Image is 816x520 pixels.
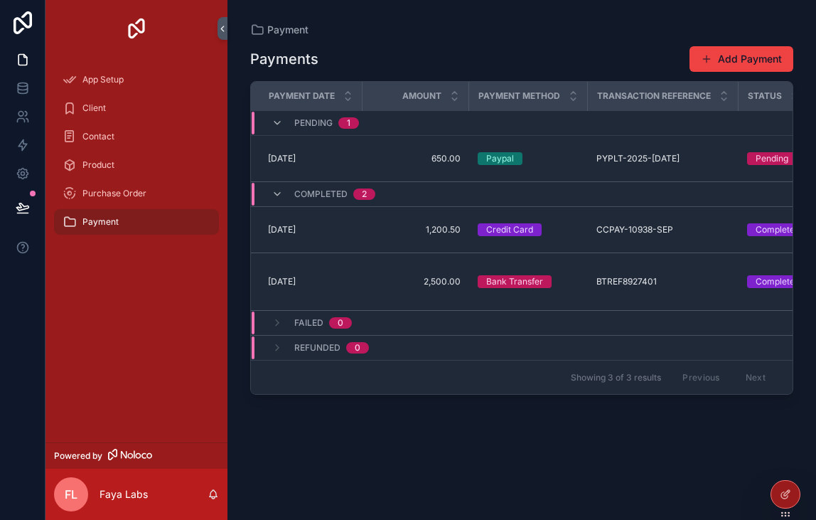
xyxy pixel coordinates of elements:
div: 0 [338,317,343,329]
span: [DATE] [268,276,296,287]
div: Bank Transfer [486,275,543,288]
a: CCPAY-10938-SEP [596,224,730,235]
a: [DATE] [268,153,354,164]
span: Payment [267,23,308,37]
span: Contact [82,131,114,142]
span: Refunded [294,342,340,354]
span: Product [82,159,114,171]
span: Completed [294,189,348,200]
div: Credit Card [486,223,533,236]
span: Amount [402,90,441,102]
span: [DATE] [268,224,296,235]
div: Paypal [486,152,514,165]
a: PYPLT-2025-[DATE] [596,153,730,164]
span: Pending [294,117,333,129]
a: 2,500.00 [371,276,461,287]
span: Powered by [54,450,102,462]
p: Faya Labs [100,487,148,502]
span: Transaction Reference [597,90,711,102]
a: [DATE] [268,224,354,235]
span: BTREF8927401 [596,276,657,287]
span: FL [65,486,77,503]
span: PYPLT-2025-[DATE] [596,153,680,164]
span: Failed [294,317,323,329]
a: Contact [54,124,219,149]
a: 650.00 [371,153,461,164]
a: Payment [250,23,308,37]
span: Payment Method [478,90,560,102]
a: Credit Card [478,223,579,236]
span: Status [748,90,782,102]
span: Showing 3 of 3 results [571,372,661,383]
div: scrollable content [45,57,227,253]
a: 1,200.50 [371,224,461,235]
span: CCPAY-10938-SEP [596,224,673,235]
span: Client [82,102,106,114]
div: Pending [756,152,788,165]
a: Payment [54,209,219,235]
h1: Payments [250,49,318,69]
span: Payment [82,216,119,228]
a: Paypal [478,152,579,165]
div: Completed [756,223,800,236]
a: Bank Transfer [478,275,579,288]
a: App Setup [54,67,219,92]
a: [DATE] [268,276,354,287]
div: 1 [347,117,350,129]
a: Purchase Order [54,181,219,206]
a: BTREF8927401 [596,276,730,287]
a: Powered by [45,442,227,469]
a: Product [54,152,219,178]
div: 2 [362,189,367,200]
span: [DATE] [268,153,296,164]
div: Completed [756,275,800,288]
button: Add Payment [689,46,793,72]
img: App logo [125,17,148,40]
a: Client [54,95,219,121]
span: Payment Date [269,90,335,102]
div: 0 [355,342,360,354]
span: Purchase Order [82,188,146,199]
span: App Setup [82,74,124,85]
